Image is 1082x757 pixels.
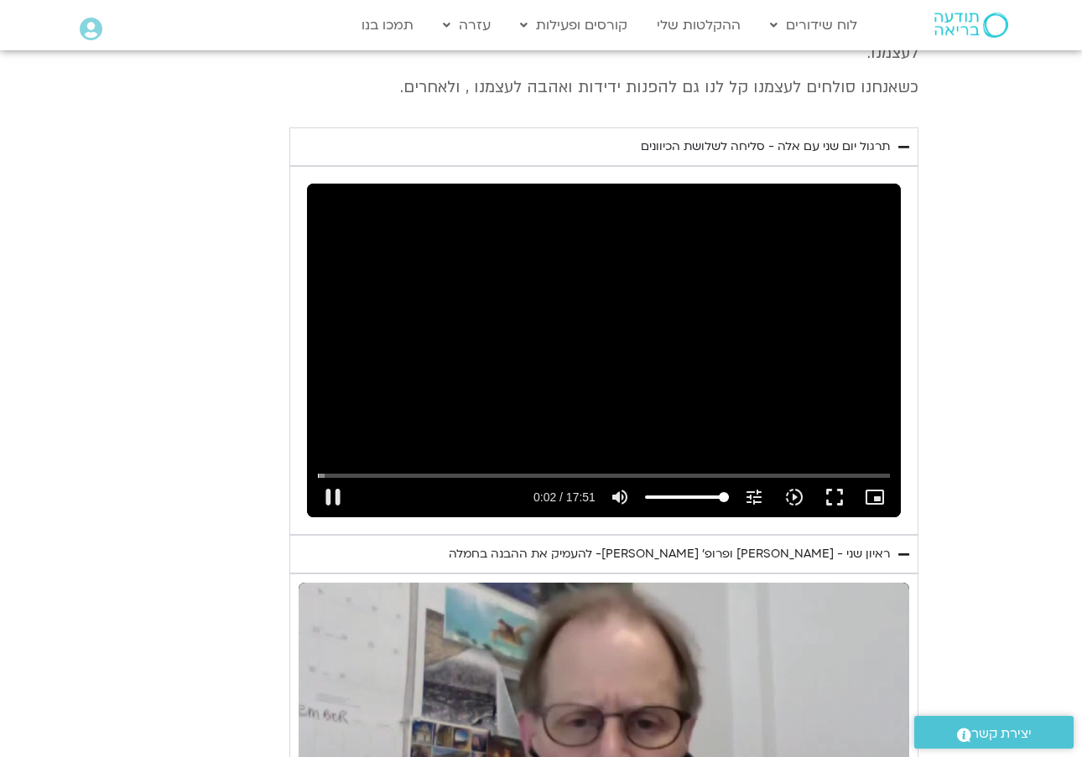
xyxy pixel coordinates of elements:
[971,723,1032,745] span: יצירת קשר
[449,544,890,564] div: ראיון שני - [PERSON_NAME] ופרופ׳ [PERSON_NAME]- להעמיק את ההבנה בחמלה
[914,716,1074,749] a: יצירת קשר
[512,9,636,41] a: קורסים ופעילות
[353,9,422,41] a: תמכו בנו
[648,9,749,41] a: ההקלטות שלי
[289,535,918,573] summary: ראיון שני - [PERSON_NAME] ופרופ׳ [PERSON_NAME]- להעמיק את ההבנה בחמלה
[289,127,918,166] summary: תרגול יום שני עם אלה - סליחה לשלושת הכיוונים
[762,9,866,41] a: לוח שידורים
[289,76,918,98] p: כשאנחנו סולחים לעצמנו קל לנו גם להפנות ידידות ואהבה לעצמנו , ולאחרים.
[934,13,1008,38] img: תודעה בריאה
[641,137,890,157] div: תרגול יום שני עם אלה - סליחה לשלושת הכיוונים
[434,9,499,41] a: עזרה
